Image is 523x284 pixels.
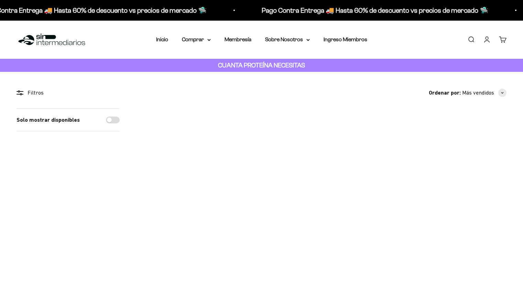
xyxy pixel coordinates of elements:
summary: Comprar [182,35,211,44]
strong: CUANTA PROTEÍNA NECESITAS [218,62,305,69]
p: Pago Contra Entrega 🚚 Hasta 60% de descuento vs precios de mercado 🛸 [261,5,488,16]
span: Ordenar por: [429,88,461,97]
summary: Sobre Nosotros [265,35,310,44]
a: Membresía [225,36,251,42]
span: Más vendidos [462,88,494,97]
div: Filtros [17,88,120,97]
label: Solo mostrar disponibles [17,116,80,124]
a: Inicio [156,36,168,42]
a: Ingreso Miembros [324,36,367,42]
button: Más vendidos [462,88,506,97]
